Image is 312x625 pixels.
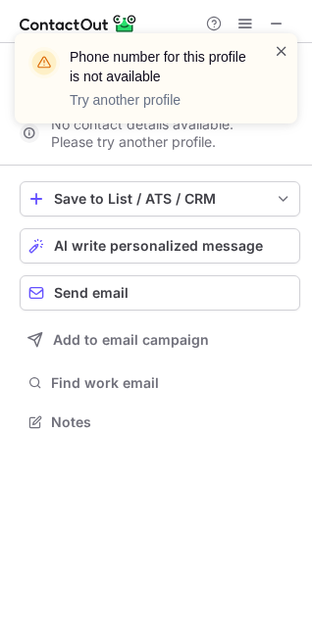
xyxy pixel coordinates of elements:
span: Send email [54,285,129,301]
span: Find work email [51,374,292,392]
button: save-profile-one-click [20,181,300,216]
div: Save to List / ATS / CRM [54,191,266,207]
img: warning [28,47,60,78]
span: AI write personalized message [54,238,263,254]
span: Notes [51,413,292,431]
button: AI write personalized message [20,228,300,264]
img: ContactOut v5.3.10 [20,12,137,35]
button: Notes [20,409,300,436]
button: Find work email [20,369,300,397]
span: Add to email campaign [53,332,209,348]
header: Phone number for this profile is not available [70,47,250,86]
p: Try another profile [70,90,250,110]
button: Add to email campaign [20,322,300,358]
button: Send email [20,275,300,311]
